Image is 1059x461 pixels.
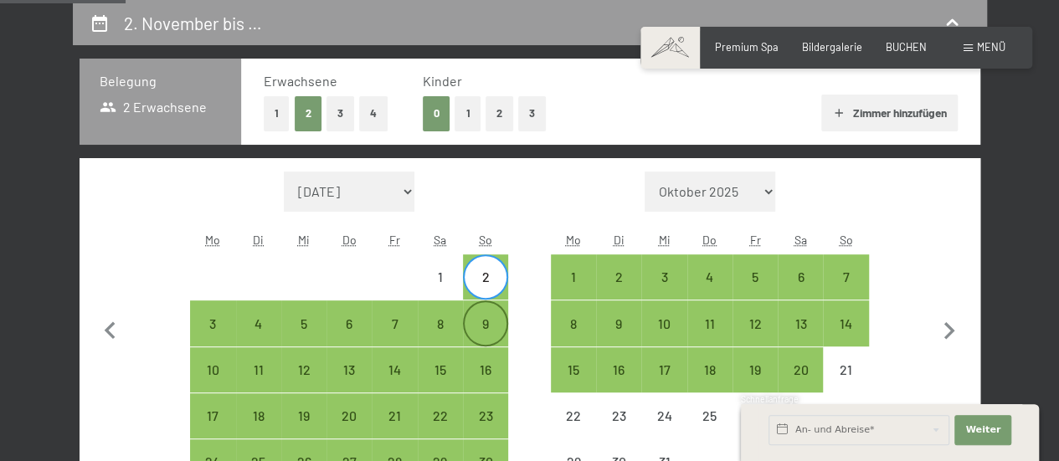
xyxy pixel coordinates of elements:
[419,409,461,451] div: 22
[551,347,596,392] div: Abreise möglich
[281,347,326,392] div: Wed Nov 12 2025
[283,409,325,451] div: 19
[283,363,325,405] div: 12
[326,393,372,438] div: Thu Nov 20 2025
[236,300,281,346] div: Abreise möglich
[281,300,326,346] div: Wed Nov 05 2025
[687,347,733,392] div: Abreise möglich
[190,393,235,438] div: Mon Nov 17 2025
[238,317,280,359] div: 4
[687,300,733,346] div: Abreise möglich
[418,347,463,392] div: Sat Nov 15 2025
[418,393,463,438] div: Abreise möglich
[373,409,415,451] div: 21
[463,300,508,346] div: Abreise möglich
[643,409,685,451] div: 24
[463,300,508,346] div: Sun Nov 09 2025
[463,254,508,300] div: Sun Nov 02 2025
[328,363,370,405] div: 13
[295,96,322,131] button: 2
[702,233,717,247] abbr: Donnerstag
[641,300,686,346] div: Wed Dec 10 2025
[463,347,508,392] div: Abreise möglich
[741,394,799,404] span: Schnellanfrage
[733,254,778,300] div: Fri Dec 05 2025
[886,40,927,54] a: BUCHEN
[553,270,594,312] div: 1
[823,347,868,392] div: Abreise nicht möglich
[687,393,733,438] div: Abreise nicht möglich
[778,347,823,392] div: Sat Dec 20 2025
[551,393,596,438] div: Mon Dec 22 2025
[641,254,686,300] div: Abreise möglich
[463,393,508,438] div: Sun Nov 23 2025
[553,409,594,451] div: 22
[658,233,670,247] abbr: Mittwoch
[598,270,640,312] div: 2
[689,317,731,359] div: 11
[779,270,821,312] div: 6
[778,254,823,300] div: Sat Dec 06 2025
[419,270,461,312] div: 1
[641,393,686,438] div: Abreise nicht möglich
[614,233,625,247] abbr: Dienstag
[326,300,372,346] div: Thu Nov 06 2025
[596,300,641,346] div: Abreise möglich
[596,393,641,438] div: Abreise nicht möglich
[794,233,807,247] abbr: Samstag
[328,317,370,359] div: 6
[821,95,958,131] button: Zimmer hinzufügen
[687,300,733,346] div: Thu Dec 11 2025
[465,409,506,451] div: 23
[326,393,372,438] div: Abreise möglich
[283,317,325,359] div: 5
[823,300,868,346] div: Abreise möglich
[778,254,823,300] div: Abreise möglich
[687,254,733,300] div: Thu Dec 04 2025
[205,233,220,247] abbr: Montag
[778,300,823,346] div: Abreise möglich
[192,317,234,359] div: 3
[372,300,417,346] div: Abreise möglich
[779,317,821,359] div: 13
[734,409,776,451] div: 26
[423,96,450,131] button: 0
[823,347,868,392] div: Sun Dec 21 2025
[326,347,372,392] div: Abreise möglich
[372,347,417,392] div: Fri Nov 14 2025
[553,317,594,359] div: 8
[823,254,868,300] div: Abreise möglich
[463,254,508,300] div: Abreise möglich
[687,393,733,438] div: Thu Dec 25 2025
[689,270,731,312] div: 4
[598,409,640,451] div: 23
[733,300,778,346] div: Abreise möglich
[551,254,596,300] div: Abreise möglich
[643,363,685,405] div: 17
[281,300,326,346] div: Abreise möglich
[236,393,281,438] div: Tue Nov 18 2025
[641,347,686,392] div: Wed Dec 17 2025
[779,363,821,405] div: 20
[281,347,326,392] div: Abreise möglich
[643,270,685,312] div: 3
[825,317,866,359] div: 14
[192,363,234,405] div: 10
[236,393,281,438] div: Abreise möglich
[965,423,1000,437] span: Weiter
[553,363,594,405] div: 15
[825,270,866,312] div: 7
[566,233,581,247] abbr: Montag
[100,72,222,90] h3: Belegung
[733,300,778,346] div: Fri Dec 12 2025
[551,347,596,392] div: Mon Dec 15 2025
[596,254,641,300] div: Tue Dec 02 2025
[598,317,640,359] div: 9
[518,96,546,131] button: 3
[281,393,326,438] div: Abreise möglich
[373,317,415,359] div: 7
[596,254,641,300] div: Abreise möglich
[551,254,596,300] div: Mon Dec 01 2025
[840,233,853,247] abbr: Sonntag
